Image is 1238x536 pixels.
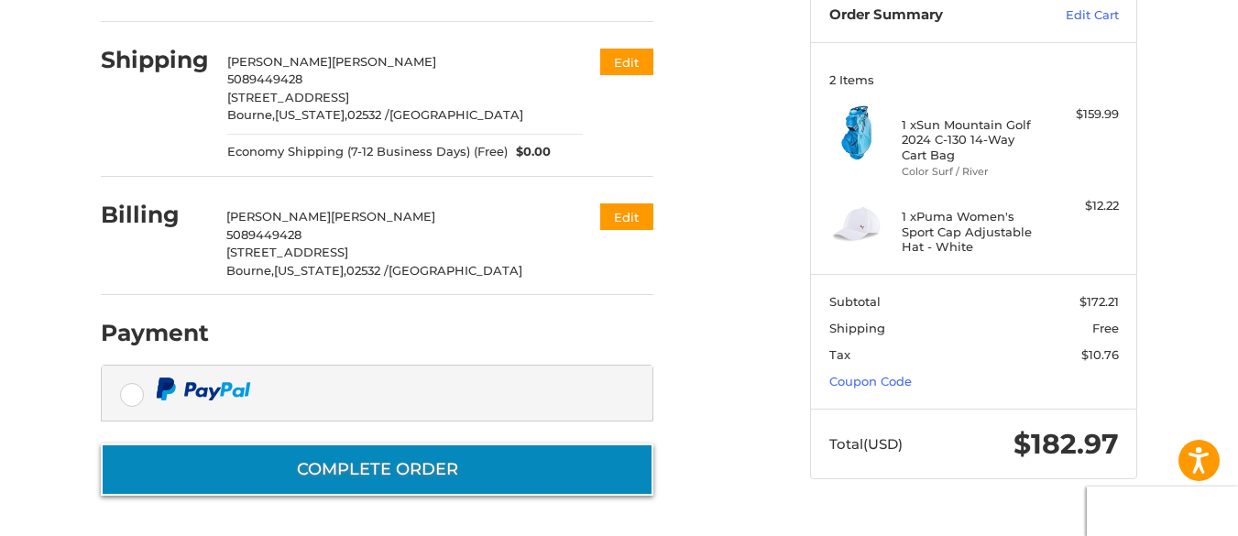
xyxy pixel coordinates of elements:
[227,107,275,122] span: Bourne,
[227,54,332,69] span: [PERSON_NAME]
[1087,487,1238,536] iframe: Google Customer Reviews
[156,377,251,400] img: PayPal icon
[275,107,347,122] span: [US_STATE],
[829,347,850,362] span: Tax
[1013,427,1119,461] span: $182.97
[1046,197,1119,215] div: $12.22
[829,321,885,335] span: Shipping
[902,164,1042,180] li: Color Surf / River
[331,209,435,224] span: [PERSON_NAME]
[829,72,1119,87] h3: 2 Items
[600,203,653,230] button: Edit
[1046,105,1119,124] div: $159.99
[227,90,349,104] span: [STREET_ADDRESS]
[902,209,1042,254] h4: 1 x Puma Women's Sport Cap Adjustable Hat - White
[829,374,912,388] a: Coupon Code
[600,49,653,75] button: Edit
[101,319,209,347] h2: Payment
[389,107,523,122] span: [GEOGRAPHIC_DATA]
[227,143,508,161] span: Economy Shipping (7-12 Business Days) (Free)
[226,209,331,224] span: [PERSON_NAME]
[101,201,208,229] h2: Billing
[101,46,209,74] h2: Shipping
[226,263,274,278] span: Bourne,
[829,6,1026,25] h3: Order Summary
[1079,294,1119,309] span: $172.21
[829,294,881,309] span: Subtotal
[508,143,552,161] span: $0.00
[347,107,389,122] span: 02532 /
[226,227,301,242] span: 5089449428
[226,245,348,259] span: [STREET_ADDRESS]
[227,71,302,86] span: 5089449428
[332,54,436,69] span: [PERSON_NAME]
[389,263,522,278] span: [GEOGRAPHIC_DATA]
[346,263,389,278] span: 02532 /
[1026,6,1119,25] a: Edit Cart
[1081,347,1119,362] span: $10.76
[101,443,653,496] button: Complete order
[902,117,1042,162] h4: 1 x Sun Mountain Golf 2024 C-130 14-Way Cart Bag
[829,435,903,453] span: Total (USD)
[274,263,346,278] span: [US_STATE],
[1092,321,1119,335] span: Free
